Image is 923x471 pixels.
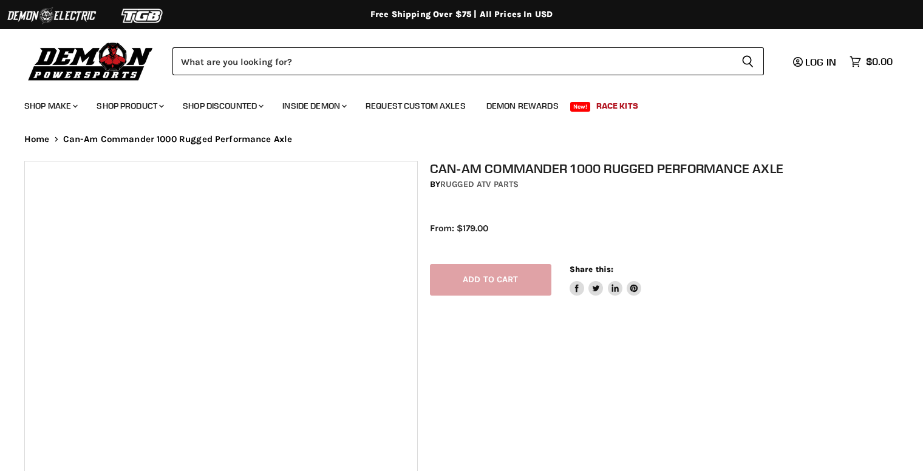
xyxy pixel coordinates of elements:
span: Can-Am Commander 1000 Rugged Performance Axle [63,134,293,144]
input: Search [172,47,732,75]
a: Race Kits [587,93,647,118]
ul: Main menu [15,89,890,118]
a: Shop Discounted [174,93,271,118]
a: Request Custom Axles [356,93,475,118]
span: Log in [805,56,836,68]
span: From: $179.00 [430,223,488,234]
aside: Share this: [570,264,642,296]
img: TGB Logo 2 [97,4,188,27]
a: Shop Product [87,93,171,118]
h1: Can-Am Commander 1000 Rugged Performance Axle [430,161,911,176]
a: Inside Demon [273,93,354,118]
img: Demon Electric Logo 2 [6,4,97,27]
span: New! [570,102,591,112]
a: Demon Rewards [477,93,568,118]
img: Demon Powersports [24,39,157,83]
a: Shop Make [15,93,85,118]
a: $0.00 [843,53,899,70]
a: Rugged ATV Parts [440,179,519,189]
button: Search [732,47,764,75]
a: Home [24,134,50,144]
span: $0.00 [866,56,893,67]
a: Log in [788,56,843,67]
span: Share this: [570,265,613,274]
form: Product [172,47,764,75]
div: by [430,178,911,191]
